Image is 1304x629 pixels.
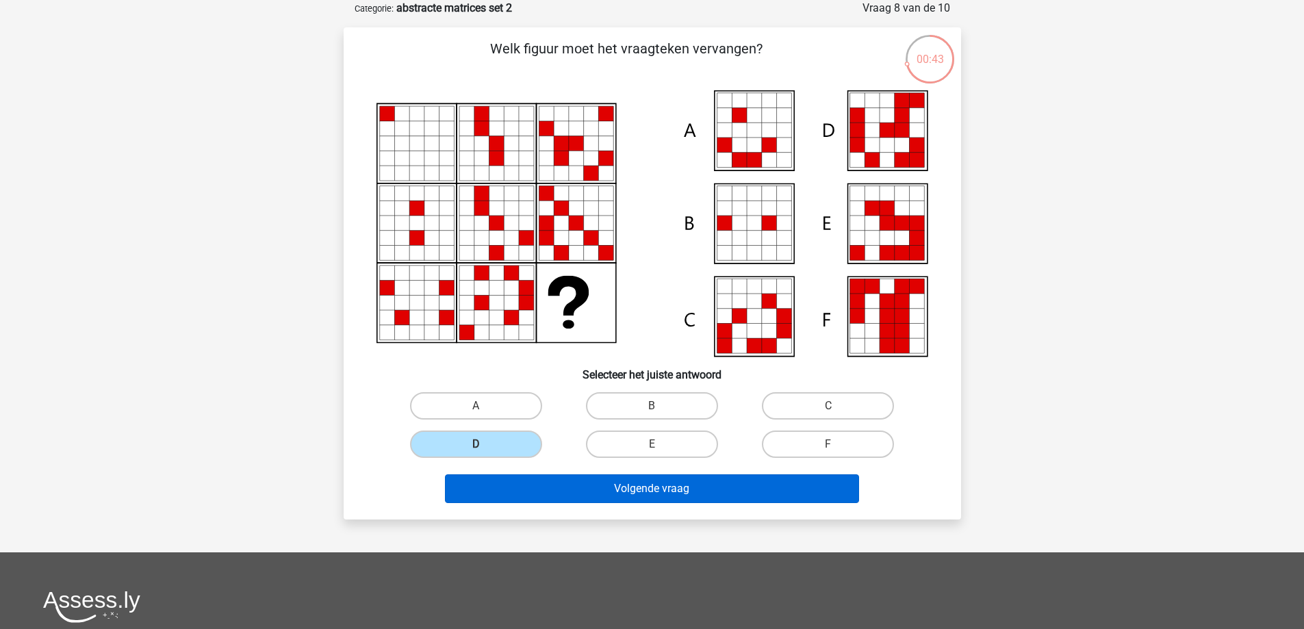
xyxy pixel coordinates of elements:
small: Categorie: [355,3,394,14]
label: A [410,392,542,420]
label: C [762,392,894,420]
label: D [410,431,542,458]
p: Welk figuur moet het vraagteken vervangen? [366,38,888,79]
label: E [586,431,718,458]
label: F [762,431,894,458]
button: Volgende vraag [445,474,859,503]
h6: Selecteer het juiste antwoord [366,357,939,381]
strong: abstracte matrices set 2 [396,1,512,14]
label: B [586,392,718,420]
div: 00:43 [904,34,956,68]
img: Assessly logo [43,591,140,623]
